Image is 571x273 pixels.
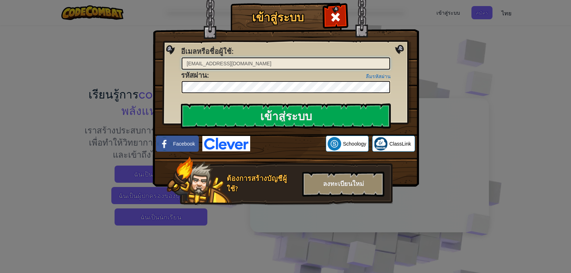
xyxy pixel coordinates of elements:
[232,11,323,24] h1: เข้าสู่ระบบ
[374,137,388,151] img: classlink-logo-small.png
[202,136,250,151] img: clever-logo-blue.png
[173,140,195,147] span: Facebook
[181,70,209,81] label: :
[389,140,411,147] span: ClassLink
[366,74,391,79] a: ลืมรหัสผ่าน
[181,46,233,57] label: :
[158,137,171,151] img: facebook_small.png
[302,172,384,197] div: ลงทะเบียนใหม่
[343,140,366,147] span: Schoology
[250,136,326,152] iframe: ปุ่มลงชื่อเข้าใช้ด้วย Google
[181,103,391,128] input: เข้าสู่ระบบ
[328,137,341,151] img: schoology.png
[181,70,207,80] span: รหัสผ่าน
[227,173,298,194] div: ต้องการสร้างบัญชีผู้ใช้?
[181,46,232,56] span: อีเมลหรือชื่อผู้ใช้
